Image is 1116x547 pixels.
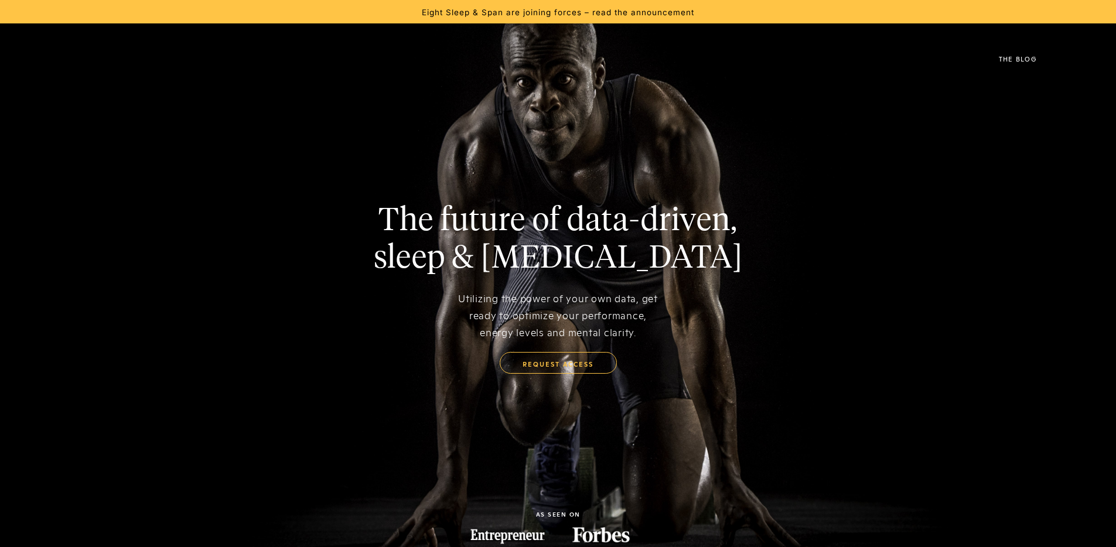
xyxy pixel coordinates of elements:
div: as seen on [536,511,581,517]
a: request access [500,352,617,374]
a: Eight Sleep & Span are joining forces – read the announcement [422,6,694,17]
a: The Blog [981,35,1054,82]
div: The Blog [999,56,1037,62]
div: Utilizing the power of your own data, get ready to optimize your performance, energy levels and m... [456,289,661,340]
h1: The future of data-driven, sleep & [MEDICAL_DATA] [374,203,743,278]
